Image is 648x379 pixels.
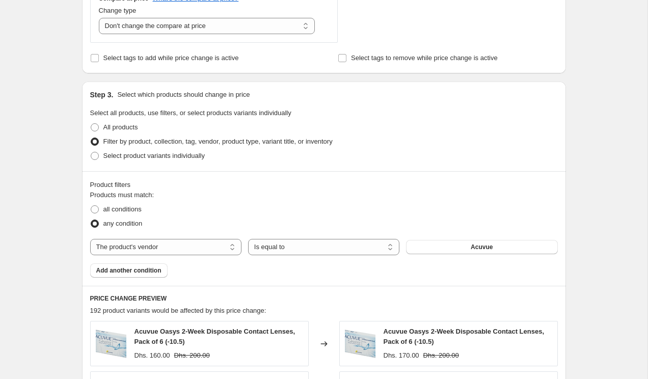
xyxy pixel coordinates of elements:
span: All products [103,123,138,131]
strike: Dhs. 200.00 [423,350,459,361]
p: Select which products should change in price [117,90,250,100]
span: all conditions [103,205,142,213]
span: Select all products, use filters, or select products variants individually [90,109,291,117]
strike: Dhs. 200.00 [174,350,210,361]
img: 82091-800x600_80x.webp [96,329,126,359]
span: Acuvue Oasys 2-Week Disposable Contact Lenses, Pack of 6 (-10.5) [384,328,545,345]
span: Change type [99,7,137,14]
span: Add another condition [96,266,161,275]
span: Select product variants individually [103,152,205,159]
span: Acuvue Oasys 2-Week Disposable Contact Lenses, Pack of 6 (-10.5) [134,328,295,345]
h2: Step 3. [90,90,114,100]
div: Dhs. 170.00 [384,350,419,361]
span: 192 product variants would be affected by this price change: [90,307,266,314]
span: Acuvue [471,243,493,251]
span: Filter by product, collection, tag, vendor, product type, variant title, or inventory [103,138,333,145]
span: Select tags to add while price change is active [103,54,239,62]
span: Products must match: [90,191,154,199]
div: Product filters [90,180,558,190]
span: Select tags to remove while price change is active [351,54,498,62]
h6: PRICE CHANGE PREVIEW [90,294,558,303]
img: 82091-800x600_80x.webp [345,329,375,359]
button: Acuvue [406,240,557,254]
span: any condition [103,220,143,227]
button: Add another condition [90,263,168,278]
div: Dhs. 160.00 [134,350,170,361]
